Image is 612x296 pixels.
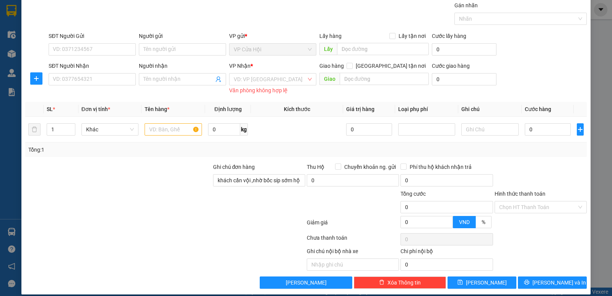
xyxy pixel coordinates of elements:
[47,106,53,112] span: SL
[145,106,169,112] span: Tên hàng
[284,106,310,112] span: Kích thước
[518,276,587,289] button: printer[PERSON_NAME] và In
[354,276,446,289] button: deleteXóa Thông tin
[229,86,316,95] div: Văn phòng không hợp lệ
[407,163,475,171] span: Phí thu hộ khách nhận trả
[319,43,337,55] span: Lấy
[139,62,226,70] div: Người nhận
[396,32,429,40] span: Lấy tận nơi
[319,33,342,39] span: Lấy hàng
[86,124,134,135] span: Khác
[31,75,42,82] span: plus
[432,43,496,56] input: Cước lấy hàng
[432,33,466,39] label: Cước lấy hàng
[400,191,426,197] span: Tổng cước
[49,62,136,70] div: SĐT Người Nhận
[213,164,255,170] label: Ghi chú đơn hàng
[395,102,459,117] th: Loại phụ phí
[306,234,400,247] div: Chưa thanh toán
[234,44,312,55] span: VP Cửa Hội
[145,123,202,136] input: VD: Bàn, Ghế
[495,191,545,197] label: Hình thức thanh toán
[577,123,584,136] button: plus
[457,280,463,286] span: save
[387,278,421,287] span: Xóa Thông tin
[379,280,384,286] span: delete
[524,280,529,286] span: printer
[81,106,110,112] span: Đơn vị tính
[28,123,41,136] button: delete
[240,123,248,136] span: kg
[215,76,221,82] span: user-add
[319,63,344,69] span: Giao hàng
[307,258,399,271] input: Nhập ghi chú
[353,62,429,70] span: [GEOGRAPHIC_DATA] tận nơi
[482,219,485,225] span: %
[341,163,399,171] span: Chuyển khoản ng. gửi
[432,73,496,85] input: Cước giao hàng
[577,126,583,132] span: plus
[448,276,516,289] button: save[PERSON_NAME]
[139,32,226,40] div: Người gửi
[458,102,522,117] th: Ghi chú
[307,247,399,258] div: Ghi chú nội bộ nhà xe
[28,146,237,154] div: Tổng: 1
[432,63,470,69] label: Cước giao hàng
[229,63,251,69] span: VP Nhận
[346,106,374,112] span: Giá trị hàng
[260,276,352,289] button: [PERSON_NAME]
[454,2,478,8] label: Gán nhãn
[461,123,519,136] input: Ghi Chú
[307,164,324,170] span: Thu Hộ
[30,72,42,85] button: plus
[532,278,586,287] span: [PERSON_NAME] và In
[340,73,429,85] input: Dọc đường
[319,73,340,85] span: Giao
[49,32,136,40] div: SĐT Người Gửi
[525,106,551,112] span: Cước hàng
[286,278,327,287] span: [PERSON_NAME]
[346,123,392,136] input: 0
[215,106,242,112] span: Định lượng
[466,278,507,287] span: [PERSON_NAME]
[213,174,305,186] input: Ghi chú đơn hàng
[337,43,429,55] input: Dọc đường
[459,219,470,225] span: VND
[229,32,316,40] div: VP gửi
[306,218,400,232] div: Giảm giá
[400,247,493,258] div: Chi phí nội bộ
